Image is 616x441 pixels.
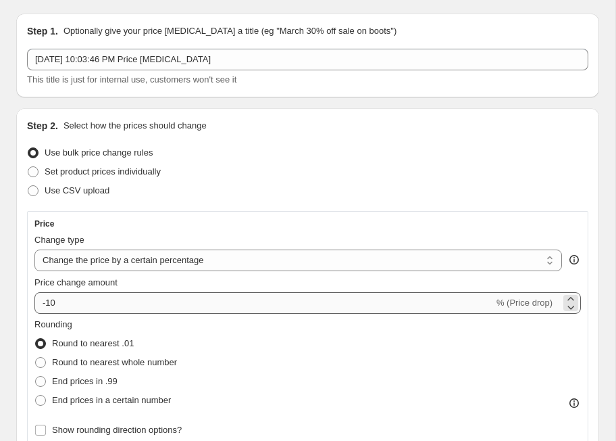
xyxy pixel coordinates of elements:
p: Optionally give your price [MEDICAL_DATA] a title (eg "March 30% off sale on boots") [63,24,396,38]
h2: Step 2. [27,119,58,133]
span: Use bulk price change rules [45,147,153,158]
span: % (Price drop) [496,298,553,308]
p: Select how the prices should change [63,119,207,133]
h3: Price [34,218,54,229]
span: Set product prices individually [45,166,161,177]
span: Use CSV upload [45,185,109,195]
span: Round to nearest .01 [52,338,134,348]
span: Show rounding direction options? [52,425,182,435]
span: End prices in a certain number [52,395,171,405]
h2: Step 1. [27,24,58,38]
input: -15 [34,292,494,314]
div: help [567,253,581,266]
input: 30% off holiday sale [27,49,588,70]
span: End prices in .99 [52,376,118,386]
span: This title is just for internal use, customers won't see it [27,74,236,85]
span: Round to nearest whole number [52,357,177,367]
span: Rounding [34,319,72,329]
span: Change type [34,235,84,245]
span: Price change amount [34,277,118,287]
